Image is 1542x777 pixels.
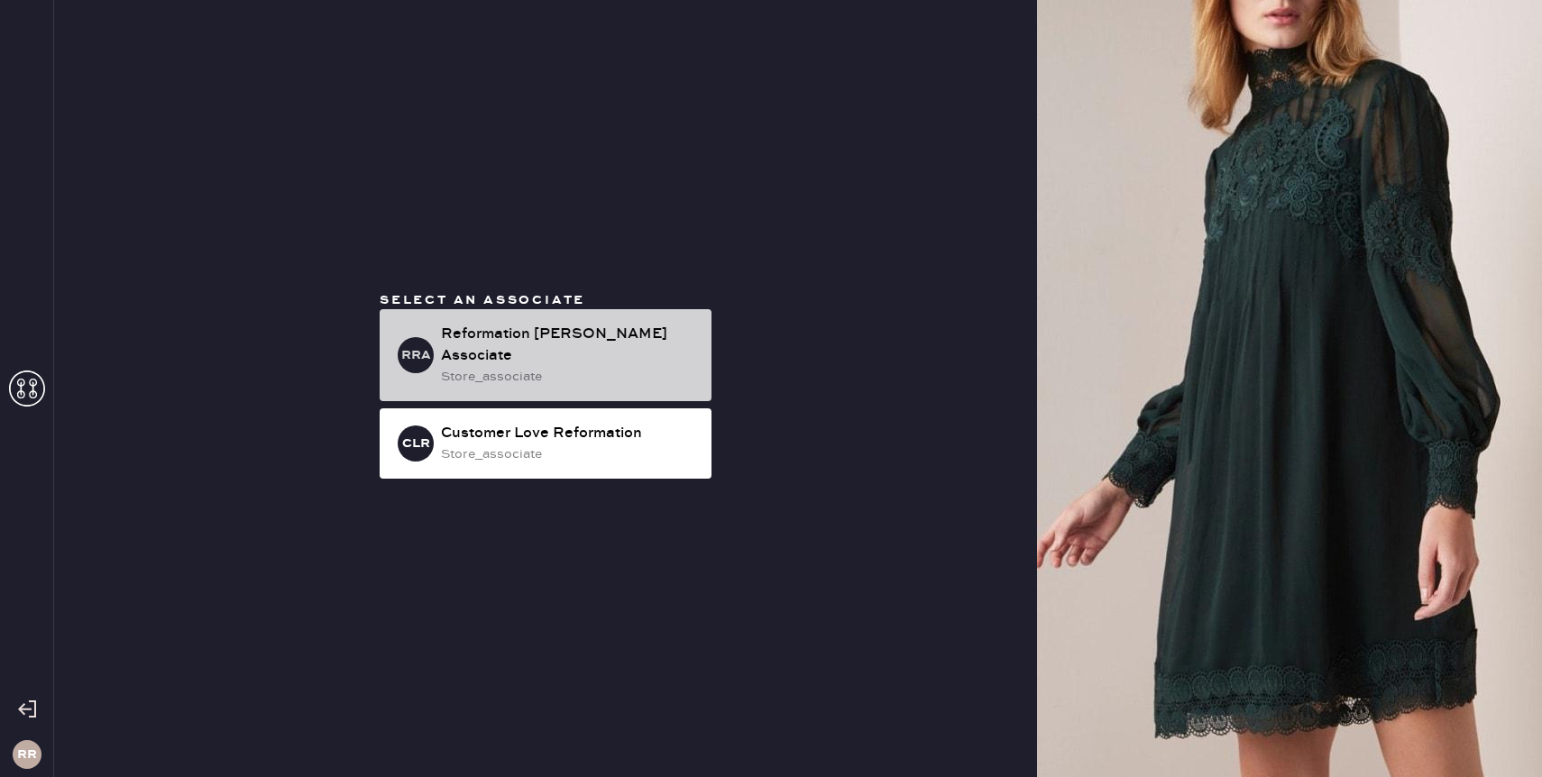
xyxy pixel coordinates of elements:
[441,444,697,464] div: store_associate
[402,437,430,450] h3: CLR
[380,292,585,308] span: Select an associate
[441,367,697,387] div: store_associate
[17,748,37,761] h3: RR
[441,423,697,444] div: Customer Love Reformation
[401,349,431,361] h3: RRA
[441,324,697,367] div: Reformation [PERSON_NAME] Associate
